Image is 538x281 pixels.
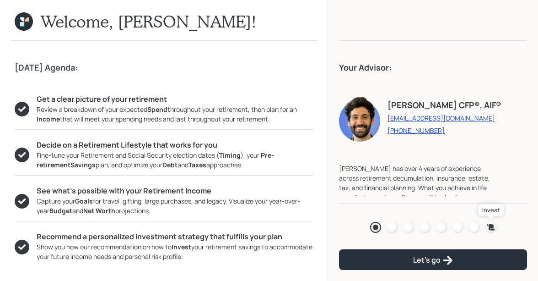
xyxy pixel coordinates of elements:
[37,242,313,261] div: Show you how our recommendation on how to your retirement savings to accommodate your future inco...
[37,187,313,195] h5: See what’s possible with your Retirement Income
[219,151,241,160] b: Timing
[37,141,313,149] h5: Decide on a Retirement Lifestyle that works for you
[172,242,191,251] b: Invest
[387,100,501,110] h4: [PERSON_NAME] CFP®, AIF®
[162,160,178,169] b: Debt
[387,126,501,135] a: [PHONE_NUMBER]
[339,63,527,73] h4: Your Advisor:
[37,105,313,124] div: Review a breakdown of your expected throughout your retirement, then plan for an that will meet y...
[37,115,60,123] b: Income
[188,160,206,169] b: Taxes
[37,150,313,170] div: Fine-tune your Retirement and Social Security election dates ( ), your plan, and optimize your an...
[83,206,115,215] b: Net Worth
[387,114,501,122] a: [EMAIL_ADDRESS][DOMAIN_NAME]
[70,160,96,169] b: Savings
[75,197,93,205] b: Goals
[339,96,380,142] img: eric-schwartz-headshot.png
[15,63,313,73] h4: [DATE] Agenda:
[49,206,72,215] b: Budget
[339,249,527,270] button: Let's go
[37,95,313,104] h5: Get a clear picture of your retirement
[37,196,313,215] div: Capture your for travel, gifting, large purchases, and legacy. Visualize your year-over-year and ...
[40,11,257,31] h1: Welcome, [PERSON_NAME]!
[37,232,313,241] h5: Recommend a personalized investment strategy that fulfills your plan
[413,255,453,266] div: Let's go
[147,105,167,114] b: Spend
[339,164,490,241] div: [PERSON_NAME] has over 4 years of experience across retirement decumulation, insurance, estate, t...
